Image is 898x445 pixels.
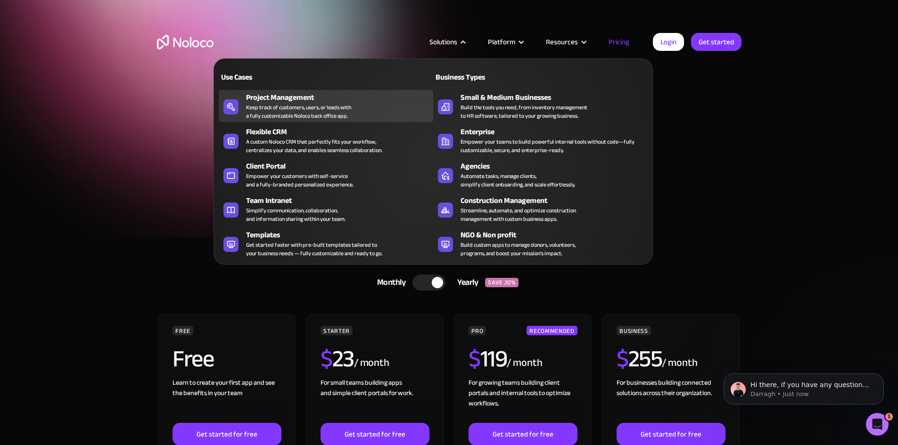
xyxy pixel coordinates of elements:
a: Small & Medium BusinessesBuild the tools you need, from inventory managementto HR software, tailo... [433,90,648,122]
div: Construction Management [461,195,652,206]
div: Automate tasks, manage clients, simplify client onboarding, and scale effortlessly. [461,172,575,189]
a: Pricing [597,36,641,48]
h2: 255 [617,347,662,371]
div: PRO [469,326,486,335]
div: For small teams building apps and simple client portals for work. ‍ [321,378,429,423]
span: $ [321,337,332,381]
div: Build custom apps to manage donors, volunteers, programs, and boost your mission’s impact. [461,241,576,258]
div: Flexible CRM [246,126,437,138]
div: BUSINESS [617,326,651,335]
a: Business Types [433,66,648,88]
div: Empower your customers with self-service and a fully-branded personalized experience. [246,172,354,189]
h2: 119 [469,347,507,371]
a: AgenciesAutomate tasks, manage clients,simplify client onboarding, and scale effortlessly. [433,159,648,191]
div: Learn to create your first app and see the benefits in your team ‍ [173,378,281,423]
a: EnterpriseEmpower your teams to build powerful internal tools without code—fully customizable, se... [433,124,648,156]
div: A custom Noloco CRM that perfectly fits your workflow, centralizes your data, and enables seamles... [246,138,382,154]
span: 1 [885,413,893,421]
div: Project Management [246,92,437,103]
div: Agencies [461,161,652,172]
div: Streamline, automate, and optimize construction management with custom business apps. [461,206,576,223]
a: Get started [691,33,741,51]
div: / month [354,356,389,371]
div: CHOOSE YOUR PLAN [157,247,741,270]
div: Empower your teams to build powerful internal tools without code—fully customizable, secure, and ... [461,138,643,154]
div: Small & Medium Businesses [461,92,652,103]
div: Simplify communication, collaboration, and information sharing within your team. [246,206,346,223]
div: Use Cases [219,72,322,83]
div: Templates [246,229,437,241]
a: Use Cases [219,66,433,88]
div: / month [662,356,697,371]
div: / month [507,356,542,371]
div: Platform [488,36,515,48]
h1: Flexible Pricing Designed for Business [157,80,741,137]
a: Construction ManagementStreamline, automate, and optimize constructionmanagement with custom busi... [433,193,648,225]
h2: 23 [321,347,354,371]
a: home [157,35,214,49]
a: TemplatesGet started faster with pre-built templates tailored toyour business needs — fully custo... [219,227,433,259]
iframe: Intercom live chat [866,413,889,436]
div: Monthly [365,275,413,290]
a: Login [653,33,684,51]
div: Solutions [429,36,457,48]
a: Flexible CRMA custom Noloco CRM that perfectly fits your workflow,centralizes your data, and enab... [219,124,433,156]
div: Business Types [433,72,536,83]
a: NGO & Non profitBuild custom apps to manage donors, volunteers,programs, and boost your mission’s... [433,227,648,259]
span: $ [617,337,628,381]
div: RECOMMENDED [527,326,577,335]
div: For businesses building connected solutions across their organization. ‍ [617,378,725,423]
a: Project ManagementKeep track of customers, users, or leads witha fully customizable Noloco back o... [219,90,433,122]
div: Platform [476,36,534,48]
nav: Solutions [214,45,653,265]
div: SAVE 20% [485,278,519,287]
div: Resources [534,36,597,48]
div: Enterprise [461,126,652,138]
div: Resources [546,36,578,48]
div: Build the tools you need, from inventory management to HR software, tailored to your growing busi... [461,103,587,120]
h2: Free [173,347,214,371]
div: For growing teams building client portals and internal tools to optimize workflows. [469,378,577,423]
div: Keep track of customers, users, or leads with a fully customizable Noloco back office app. [246,103,351,120]
a: Client PortalEmpower your customers with self-serviceand a fully-branded personalized experience. [219,159,433,191]
div: Yearly [445,275,485,290]
h2: Start for free. Upgrade to support your business at any stage. [157,146,741,160]
div: STARTER [321,326,352,335]
div: Get started faster with pre-built templates tailored to your business needs — fully customizable ... [246,241,382,258]
div: Client Portal [246,161,437,172]
div: FREE [173,326,193,335]
iframe: Intercom notifications message [709,354,898,420]
div: NGO & Non profit [461,229,652,241]
div: Team Intranet [246,195,437,206]
span: $ [469,337,480,381]
a: Team IntranetSimplify communication, collaboration,and information sharing within your team. [219,193,433,225]
div: Solutions [418,36,476,48]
